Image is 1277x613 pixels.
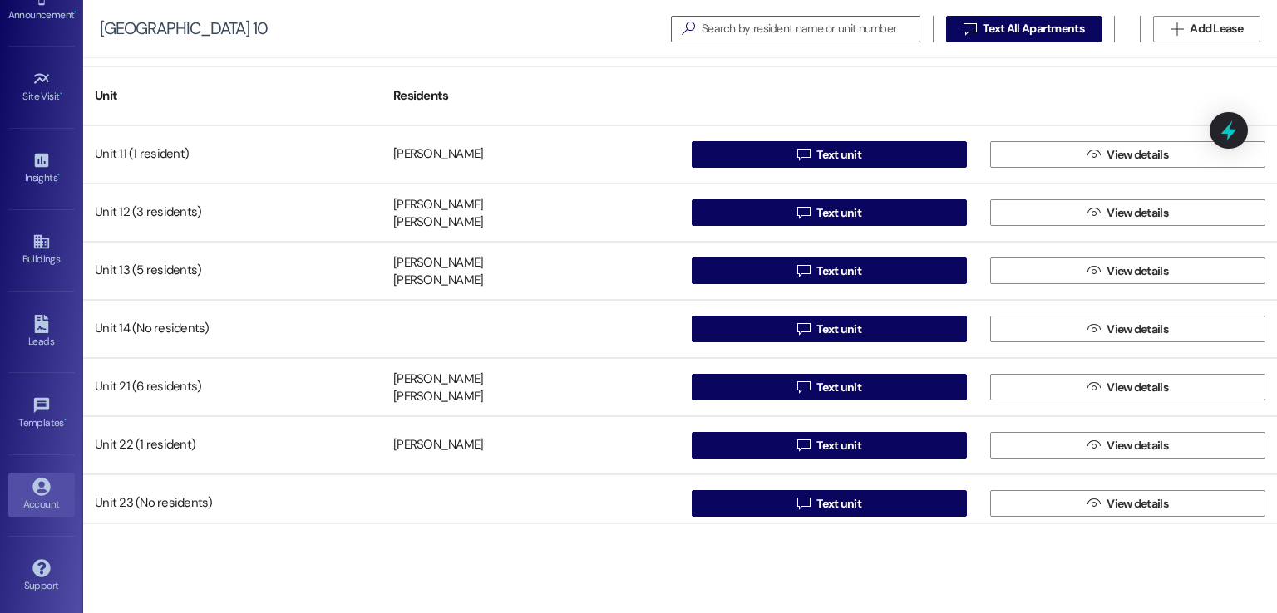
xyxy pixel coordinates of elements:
i:  [797,148,810,161]
span: Add Lease [1190,20,1243,37]
div: [PERSON_NAME] [393,389,483,406]
div: Unit 12 (3 residents) [83,196,382,229]
span: View details [1107,262,1168,280]
i:  [1171,22,1183,36]
a: Support [8,554,75,599]
span: • [57,169,60,181]
i:  [964,22,976,36]
a: Site Visit • [8,65,75,110]
span: View details [1107,321,1168,338]
span: View details [1107,495,1168,512]
button: View details [990,257,1265,284]
i:  [1087,206,1100,219]
div: Unit 14 (No residents) [83,312,382,346]
i:  [1087,380,1100,394]
i:  [797,497,810,510]
div: [PERSON_NAME] [393,370,483,388]
button: View details [990,374,1265,400]
span: Text unit [816,321,861,338]
button: Text unit [692,316,967,342]
div: [PERSON_NAME] [393,214,483,232]
span: Text All Apartments [983,20,1084,37]
div: [PERSON_NAME] [393,146,483,164]
div: Unit 23 (No residents) [83,487,382,520]
button: Text unit [692,141,967,168]
a: Templates • [8,391,75,436]
i:  [797,439,810,452]
span: • [60,88,62,100]
i:  [797,380,810,394]
button: View details [990,316,1265,342]
div: Unit 13 (5 residents) [83,254,382,287]
input: Search by resident name or unit number [702,17,920,41]
i:  [675,20,702,37]
a: Account [8,473,75,517]
button: Text unit [692,374,967,400]
span: View details [1107,146,1168,164]
i:  [1087,439,1100,452]
div: [PERSON_NAME] [393,196,483,213]
button: Text unit [692,432,967,459]
span: Text unit [816,262,861,280]
i:  [797,206,810,219]
div: Unit [83,76,382,116]
button: Text All Apartments [946,16,1102,42]
a: Insights • [8,146,75,191]
div: [GEOGRAPHIC_DATA] 10 [100,20,268,37]
i:  [1087,264,1100,277]
a: Buildings [8,228,75,272]
i:  [797,322,810,336]
i:  [797,264,810,277]
div: Unit 21 (6 residents) [83,370,382,404]
div: [PERSON_NAME] [393,272,483,290]
span: Text unit [816,495,861,512]
i:  [1087,322,1100,336]
div: [PERSON_NAME] [393,254,483,272]
span: Text unit [816,379,861,396]
button: View details [990,490,1265,517]
button: View details [990,432,1265,459]
span: Text unit [816,437,861,454]
i:  [1087,148,1100,161]
span: Text unit [816,146,861,164]
button: Text unit [692,199,967,226]
button: Add Lease [1153,16,1260,42]
span: View details [1107,204,1168,222]
div: [PERSON_NAME] [393,437,483,454]
div: Unit 22 (1 resident) [83,429,382,462]
span: View details [1107,379,1168,396]
button: View details [990,141,1265,168]
i:  [1087,497,1100,510]
a: Leads [8,310,75,355]
span: • [74,7,76,18]
button: View details [990,199,1265,226]
button: Text unit [692,257,967,284]
span: • [64,414,67,426]
span: Text unit [816,204,861,222]
span: View details [1107,437,1168,454]
div: Unit 11 (1 resident) [83,138,382,171]
button: Text unit [692,490,967,517]
div: Residents [382,76,680,116]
